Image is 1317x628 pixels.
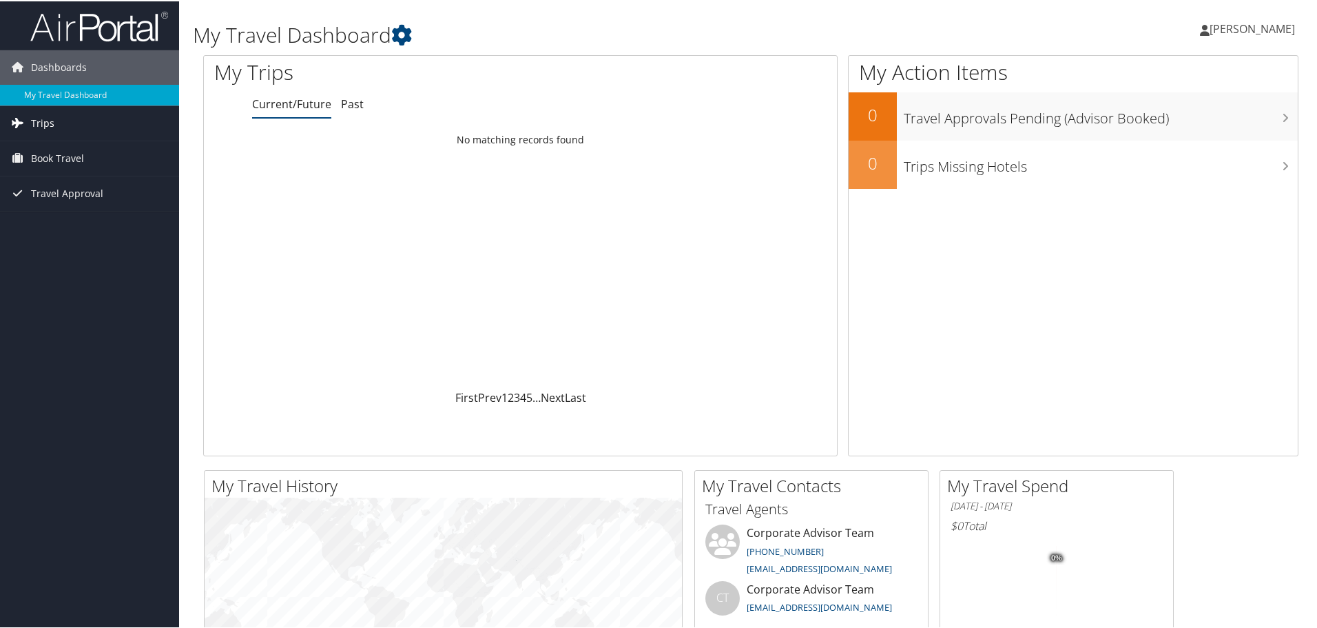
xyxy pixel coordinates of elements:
[747,600,892,612] a: [EMAIL_ADDRESS][DOMAIN_NAME]
[514,389,520,404] a: 3
[904,101,1298,127] h3: Travel Approvals Pending (Advisor Booked)
[849,150,897,174] h2: 0
[698,523,924,580] li: Corporate Advisor Team
[951,498,1163,511] h6: [DATE] - [DATE]
[31,49,87,83] span: Dashboards
[252,95,331,110] a: Current/Future
[951,517,1163,532] h6: Total
[947,473,1173,496] h2: My Travel Spend
[705,580,740,614] div: CT
[702,473,928,496] h2: My Travel Contacts
[705,498,917,518] h3: Travel Agents
[1200,7,1309,48] a: [PERSON_NAME]
[565,389,586,404] a: Last
[526,389,532,404] a: 5
[31,175,103,210] span: Travel Approval
[455,389,478,404] a: First
[1051,553,1062,561] tspan: 0%
[508,389,514,404] a: 2
[849,102,897,125] h2: 0
[501,389,508,404] a: 1
[1210,20,1295,35] span: [PERSON_NAME]
[747,561,892,574] a: [EMAIL_ADDRESS][DOMAIN_NAME]
[31,140,84,174] span: Book Travel
[31,105,54,139] span: Trips
[849,91,1298,139] a: 0Travel Approvals Pending (Advisor Booked)
[698,580,924,625] li: Corporate Advisor Team
[532,389,541,404] span: …
[951,517,963,532] span: $0
[30,9,168,41] img: airportal-logo.png
[849,57,1298,85] h1: My Action Items
[520,389,526,404] a: 4
[849,139,1298,188] a: 0Trips Missing Hotels
[211,473,682,496] h2: My Travel History
[193,19,937,48] h1: My Travel Dashboard
[478,389,501,404] a: Prev
[541,389,565,404] a: Next
[904,149,1298,175] h3: Trips Missing Hotels
[747,544,824,556] a: [PHONE_NUMBER]
[341,95,364,110] a: Past
[204,126,837,151] td: No matching records found
[214,57,563,85] h1: My Trips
